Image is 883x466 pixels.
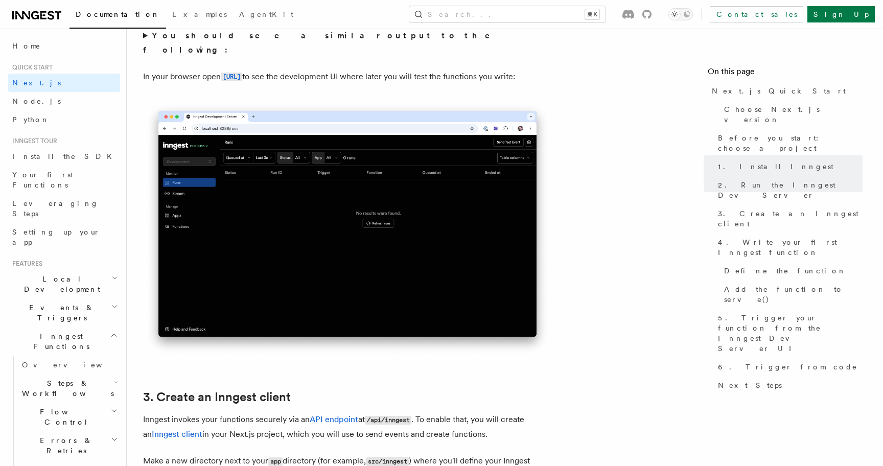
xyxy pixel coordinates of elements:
a: Choose Next.js version [720,100,863,129]
a: Overview [18,356,120,374]
button: Search...⌘K [409,6,606,22]
a: Your first Functions [8,166,120,194]
a: Before you start: choose a project [714,129,863,157]
span: Node.js [12,97,61,105]
span: AgentKit [239,10,293,18]
span: 4. Write your first Inngest function [718,237,863,258]
span: Flow Control [18,407,111,427]
span: Documentation [76,10,160,18]
a: API endpoint [310,414,358,424]
a: Add the function to serve() [720,280,863,309]
span: Steps & Workflows [18,378,114,399]
span: 2. Run the Inngest Dev Server [718,180,863,200]
code: src/inngest [366,457,409,466]
a: 6. Trigger from code [714,358,863,376]
span: Python [12,115,50,124]
a: Home [8,37,120,55]
a: AgentKit [233,3,299,28]
p: Inngest invokes your functions securely via an at . To enable that, you will create an in your Ne... [143,412,552,441]
img: Inngest Dev Server's 'Runs' tab with no data [143,101,552,358]
span: 5. Trigger your function from the Inngest Dev Server UI [718,313,863,354]
span: Errors & Retries [18,435,111,456]
button: Local Development [8,270,120,298]
span: Inngest tour [8,137,57,145]
a: Contact sales [710,6,803,22]
span: Add the function to serve() [724,284,863,305]
span: Next.js [12,79,61,87]
button: Flow Control [18,403,120,431]
span: Next Steps [718,380,782,390]
a: [URL] [221,72,242,81]
a: 3. Create an Inngest client [714,204,863,233]
h4: On this page [708,65,863,82]
a: Install the SDK [8,147,120,166]
code: [URL] [221,73,242,81]
a: 4. Write your first Inngest function [714,233,863,262]
a: Python [8,110,120,129]
a: Setting up your app [8,223,120,251]
span: 1. Install Inngest [718,161,833,172]
a: 2. Run the Inngest Dev Server [714,176,863,204]
button: Steps & Workflows [18,374,120,403]
a: Sign Up [807,6,875,22]
span: Local Development [8,274,111,294]
span: Next.js Quick Start [712,86,846,96]
span: Overview [22,361,127,369]
span: Features [8,260,42,268]
a: Leveraging Steps [8,194,120,223]
p: In your browser open to see the development UI where later you will test the functions you write: [143,69,552,84]
span: Setting up your app [12,228,100,246]
a: Next.js [8,74,120,92]
a: Next Steps [714,376,863,394]
span: Events & Triggers [8,302,111,323]
summary: You should see a similar output to the following: [143,29,552,57]
a: 5. Trigger your function from the Inngest Dev Server UI [714,309,863,358]
span: Choose Next.js version [724,104,863,125]
span: Quick start [8,63,53,72]
span: Inngest Functions [8,331,110,352]
button: Inngest Functions [8,327,120,356]
span: Examples [172,10,227,18]
span: Your first Functions [12,171,73,189]
button: Errors & Retries [18,431,120,460]
strong: You should see a similar output to the following: [143,31,504,55]
kbd: ⌘K [585,9,599,19]
a: Next.js Quick Start [708,82,863,100]
a: Inngest client [152,429,202,439]
span: Leveraging Steps [12,199,99,218]
code: app [268,457,283,466]
span: Home [12,41,41,51]
a: Documentation [69,3,166,29]
span: 3. Create an Inngest client [718,208,863,229]
a: Node.js [8,92,120,110]
span: Define the function [724,266,846,276]
a: Examples [166,3,233,28]
code: /api/inngest [365,416,411,425]
span: Before you start: choose a project [718,133,863,153]
a: 3. Create an Inngest client [143,390,291,404]
a: Define the function [720,262,863,280]
button: Toggle dark mode [668,8,693,20]
button: Events & Triggers [8,298,120,327]
span: Install the SDK [12,152,118,160]
span: 6. Trigger from code [718,362,857,372]
a: 1. Install Inngest [714,157,863,176]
